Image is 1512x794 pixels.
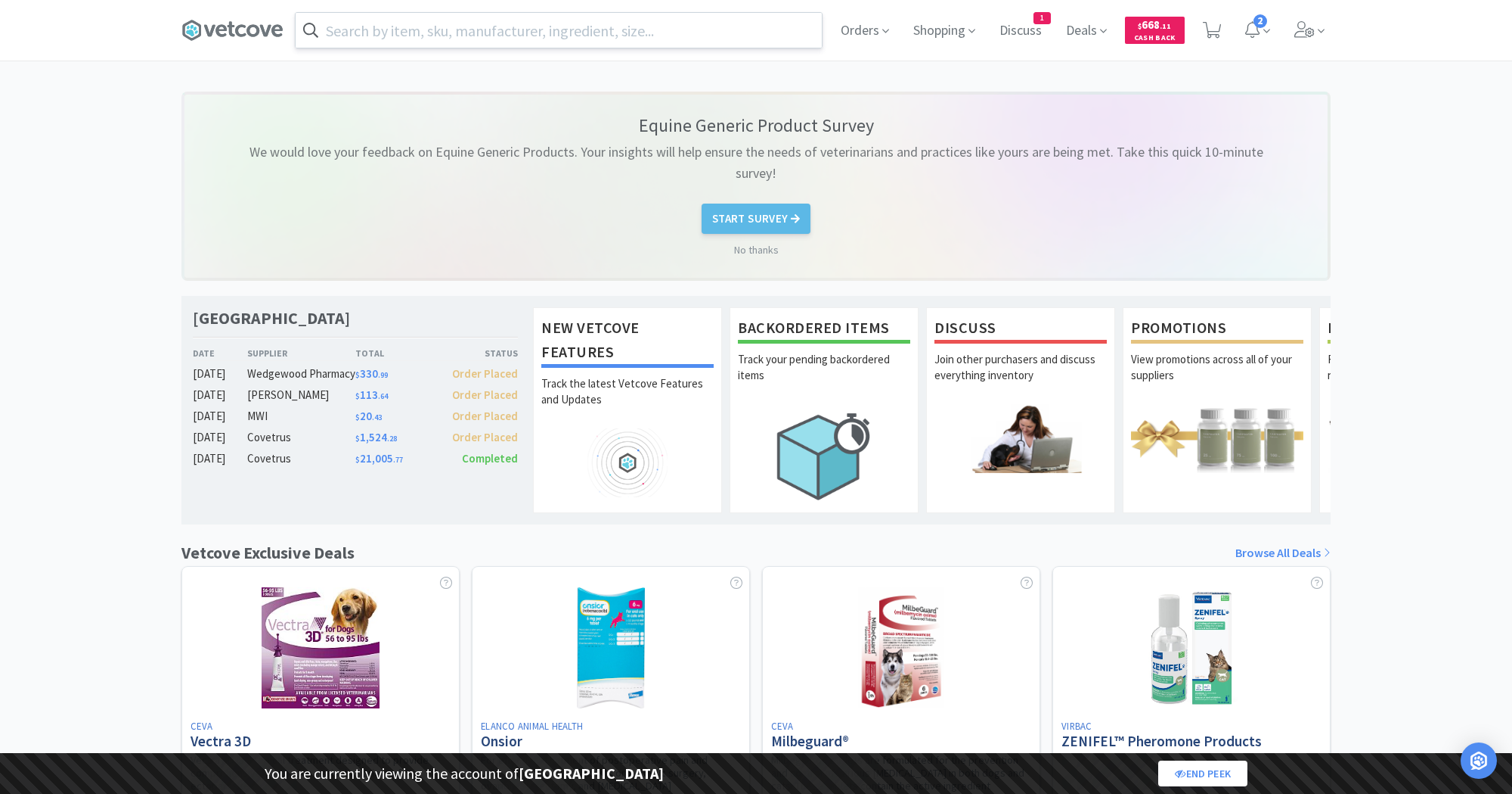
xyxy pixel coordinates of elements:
span: 330 [355,366,388,381]
h1: Promotions [1131,316,1303,344]
p: You are currently viewing the account of [265,761,664,786]
a: [DATE]Covetrus$1,524.28Order Placed [193,428,518,447]
p: Join other purchasers and discuss everything inventory [934,351,1107,404]
div: Total [355,346,437,360]
div: Covetrus [247,450,355,468]
div: [DATE] [193,450,247,468]
p: View promotions across all of your suppliers [1131,351,1303,404]
span: . 99 [378,370,388,380]
h1: [GEOGRAPHIC_DATA] [193,307,350,329]
span: 668 [1138,17,1171,32]
div: [DATE] [193,407,247,425]
span: Order Placed [452,430,518,444]
a: New Vetcove FeaturesTrack the latest Vetcove Features and Updates [533,307,722,513]
span: Order Placed [452,388,518,402]
span: $ [355,413,360,422]
span: 1 [1034,13,1050,23]
span: $ [1138,21,1142,31]
span: $ [355,370,360,380]
span: . 77 [393,455,403,465]
a: $668.11Cash Back [1125,10,1185,51]
a: Backordered ItemsTrack your pending backordered items [730,307,919,513]
span: . 28 [387,434,397,444]
div: [PERSON_NAME] [247,386,355,404]
span: 2 [1253,14,1267,28]
span: Order Placed [452,366,518,381]
span: . 11 [1160,21,1171,31]
span: 21,005 [355,451,403,466]
strong: [GEOGRAPHIC_DATA] [519,764,664,783]
h1: New Vetcove Features [541,316,714,368]
input: Search by item, sku, manufacturer, ingredient, size... [296,13,822,48]
div: Wedgewood Pharmacy [247,365,355,383]
div: MWI [247,407,355,425]
p: Equine Generic Product Survey [639,114,874,137]
div: [DATE] [193,365,247,383]
span: $ [355,455,360,465]
span: $ [355,434,360,444]
div: Date [193,346,247,360]
h1: Vetcove Exclusive Deals [181,540,355,566]
a: DiscussJoin other purchasers and discuss everything inventory [926,307,1115,513]
a: Free SamplesRequest free samples on the newest veterinary products [1319,307,1508,513]
span: Completed [462,451,518,466]
span: . 43 [372,413,382,422]
a: Browse All Deals [1235,543,1331,563]
div: [DATE] [193,428,247,447]
a: No thanks [734,241,779,258]
div: Covetrus [247,428,355,447]
button: Start Survey [702,204,810,234]
span: Order Placed [452,409,518,423]
p: Request free samples on the newest veterinary products [1328,351,1500,404]
h1: Free Samples [1328,316,1500,344]
span: 20 [355,409,382,423]
a: [DATE]Covetrus$21,005.77Completed [193,450,518,468]
p: Track the latest Vetcove Features and Updates [541,375,714,428]
img: hero_backorders.png [738,404,910,508]
img: hero_discuss.png [934,404,1107,473]
a: [DATE][PERSON_NAME]$113.64Order Placed [193,386,518,404]
img: hero_samples.png [1328,404,1500,473]
div: Supplier [247,346,355,360]
div: [DATE] [193,386,247,404]
img: hero_feature_roadmap.png [541,428,714,497]
div: Status [436,346,518,360]
a: End Peek [1158,761,1247,786]
a: [DATE]Wedgewood Pharmacy$330.99Order Placed [193,365,518,383]
h1: Discuss [934,316,1107,344]
span: Cash Back [1134,34,1176,44]
span: 113 [355,388,388,402]
span: $ [355,391,360,401]
a: Discuss1 [993,24,1048,38]
h1: Backordered Items [738,316,910,344]
span: . 64 [378,391,388,401]
p: Track your pending backordered items [738,351,910,404]
span: 1,524 [355,430,397,444]
div: Open Intercom Messenger [1461,743,1497,779]
img: hero_promotions.png [1131,404,1303,473]
a: PromotionsView promotions across all of your suppliers [1123,307,1312,513]
p: We would love your feedback on Equine Generic Products. Your insights will help ensure the needs ... [230,142,1282,185]
a: [DATE]MWI$20.43Order Placed [193,407,518,425]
